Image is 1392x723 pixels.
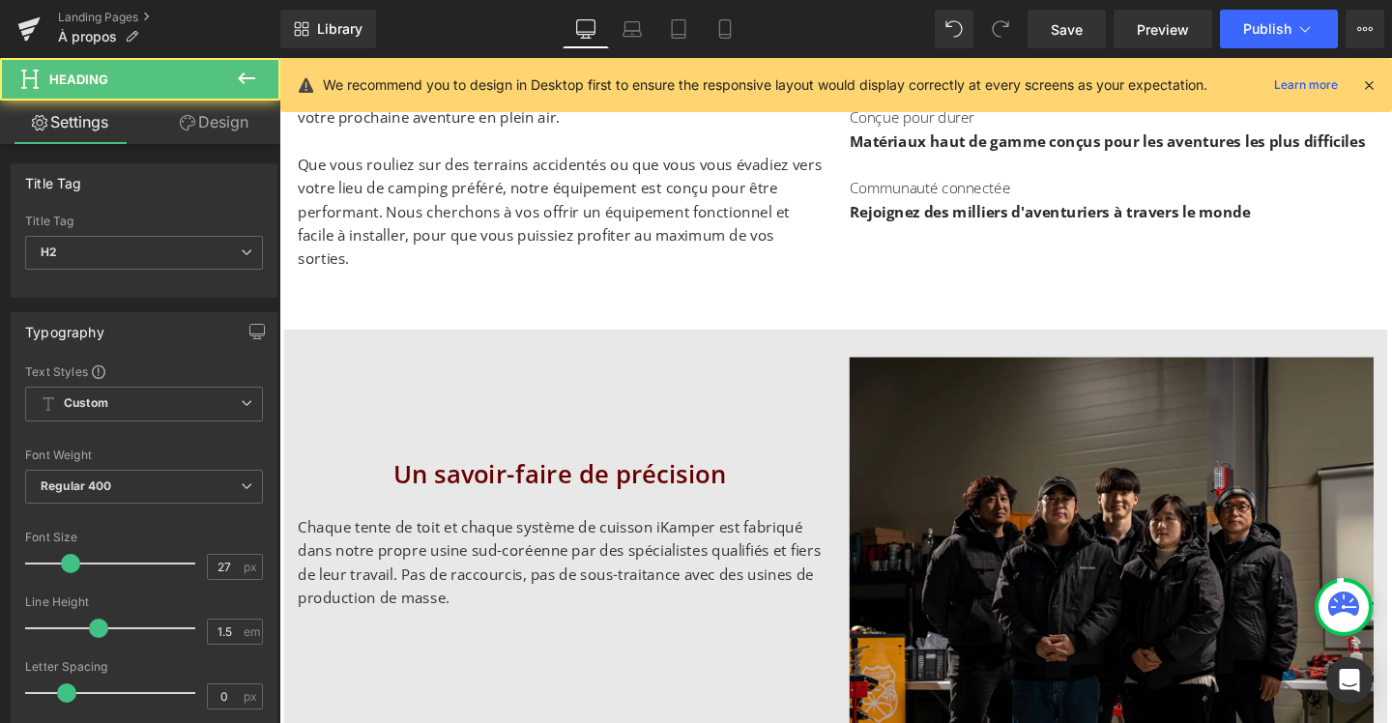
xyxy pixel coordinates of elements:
a: Laptop [609,10,655,48]
button: Undo [935,10,973,48]
span: Heading [49,72,108,87]
div: Letter Spacing [25,660,263,674]
b: H2 [41,245,57,259]
a: Learn more [1266,73,1346,97]
div: Line Height [25,595,263,609]
p: We recommend you to design in Desktop first to ensure the responsive layout would display correct... [323,74,1207,96]
h2: Un savoir-faire de précision [19,418,570,457]
button: Publish [1220,10,1338,48]
span: Preview [1137,19,1189,40]
span: Library [317,20,362,38]
a: Tablet [655,10,702,48]
a: Design [144,101,284,144]
a: Landing Pages [58,10,280,25]
p: Chaque tente de toit et chaque système de cuisson iKamper est fabriqué dans notre propre usine su... [19,481,570,580]
strong: Matériaux haut de gamme conçus pour les aventures les plus difficiles [599,76,1142,98]
span: px [244,561,260,573]
a: Desktop [563,10,609,48]
p: Conçue pour durer [599,50,1150,75]
strong: Né d'une passion pour l'exploration et les activités en plein air [599,2,1080,23]
span: Save [1051,19,1083,40]
span: px [244,690,260,703]
div: Title Tag [25,164,82,191]
b: Custom [64,395,108,412]
a: New Library [280,10,376,48]
a: Preview [1114,10,1212,48]
div: Font Weight [25,448,263,462]
button: Redo [981,10,1020,48]
div: Typography [25,313,104,340]
a: Mobile [702,10,748,48]
span: À propos [58,29,117,44]
div: Title Tag [25,215,263,228]
button: More [1346,10,1384,48]
div: Font Size [25,531,263,544]
p: Communauté connectée [599,125,1150,150]
div: Open Intercom Messenger [1326,657,1373,704]
span: em [244,625,260,638]
span: Publish [1243,21,1291,37]
strong: Rejoignez des milliers d'aventuriers à travers le monde [599,151,1021,172]
b: Regular 400 [41,478,112,493]
div: Text Styles [25,363,263,379]
p: Que vous rouliez sur des terrains accidentés ou que vous vous évadiez vers votre lieu de camping ... [19,101,570,224]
